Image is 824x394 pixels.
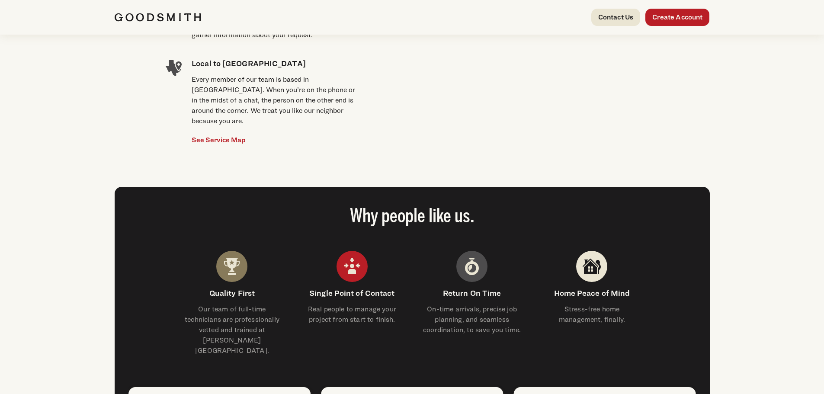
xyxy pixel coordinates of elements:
[422,304,521,335] p: On-time arrivals, precise job planning, and seamless coordination, to save you time.
[192,74,360,126] div: Every member of our team is based in [GEOGRAPHIC_DATA]. When you’re on the phone or in the midst ...
[645,9,709,26] a: Create Account
[115,13,201,22] img: Goodsmith
[183,287,282,299] h4: Quality First
[192,135,246,145] a: See Service Map
[542,287,641,299] h4: Home Peace of Mind
[192,58,360,69] h4: Local to [GEOGRAPHIC_DATA]
[302,304,401,325] p: Real people to manage your project from start to finish.
[302,287,401,299] h4: Single Point of Contact
[183,304,282,356] p: Our team of full-time technicians are professionally vetted and trained at [PERSON_NAME][GEOGRAPH...
[542,304,641,325] p: Stress-free home management, finally.
[422,287,521,299] h4: Return On Time
[591,9,641,26] a: Contact Us
[128,208,696,227] h2: Why people like us.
